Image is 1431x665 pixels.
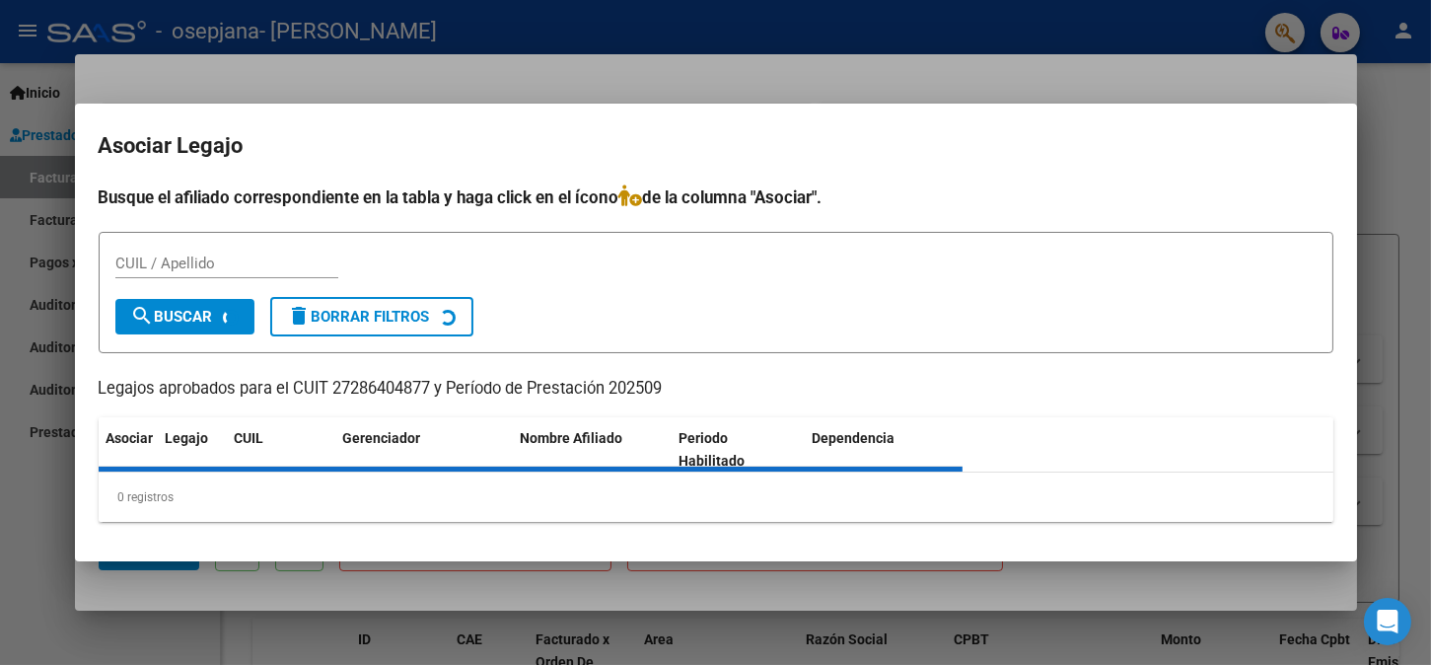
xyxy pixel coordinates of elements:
[99,473,1333,522] div: 0 registros
[521,430,623,446] span: Nombre Afiliado
[235,430,264,446] span: CUIL
[166,430,209,446] span: Legajo
[335,417,513,482] datatable-header-cell: Gerenciador
[812,430,894,446] span: Dependencia
[671,417,804,482] datatable-header-cell: Periodo Habilitado
[99,377,1333,402] p: Legajos aprobados para el CUIT 27286404877 y Período de Prestación 202509
[270,297,473,336] button: Borrar Filtros
[513,417,672,482] datatable-header-cell: Nombre Afiliado
[99,127,1333,165] h2: Asociar Legajo
[1364,598,1411,645] div: Open Intercom Messenger
[288,304,312,328] mat-icon: delete
[131,304,155,328] mat-icon: search
[679,430,745,469] span: Periodo Habilitado
[99,417,158,482] datatable-header-cell: Asociar
[131,308,213,326] span: Buscar
[288,308,430,326] span: Borrar Filtros
[804,417,963,482] datatable-header-cell: Dependencia
[99,185,1333,210] h4: Busque el afiliado correspondiente en la tabla y haga click en el ícono de la columna "Asociar".
[227,417,335,482] datatable-header-cell: CUIL
[115,299,254,334] button: Buscar
[343,430,421,446] span: Gerenciador
[107,430,154,446] span: Asociar
[158,417,227,482] datatable-header-cell: Legajo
